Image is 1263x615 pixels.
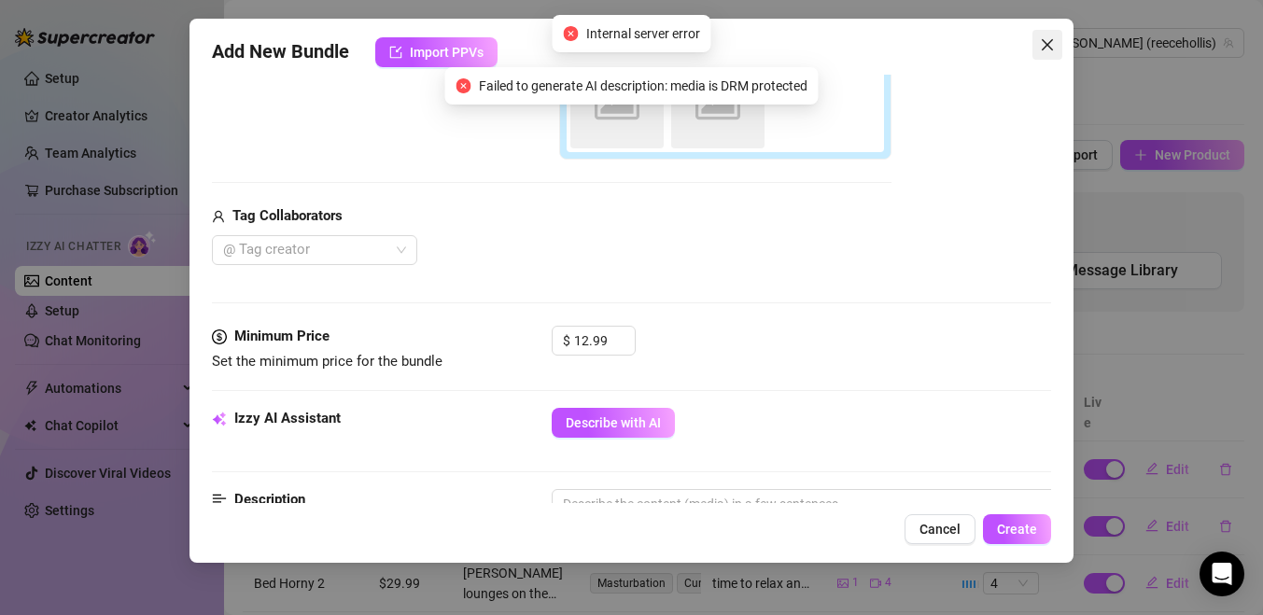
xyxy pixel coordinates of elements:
[234,491,305,508] strong: Description
[234,328,330,344] strong: Minimum Price
[389,46,402,59] span: import
[566,415,661,430] span: Describe with AI
[552,408,675,438] button: Describe with AI
[410,45,484,60] span: Import PPVs
[234,410,341,426] strong: Izzy AI Assistant
[232,207,343,224] strong: Tag Collaborators
[212,205,225,228] span: user
[905,514,975,544] button: Cancel
[564,26,579,41] span: close-circle
[1040,37,1055,52] span: close
[997,522,1037,537] span: Create
[212,37,349,67] span: Add New Bundle
[1032,30,1062,60] button: Close
[919,522,961,537] span: Cancel
[1032,37,1062,52] span: Close
[983,514,1051,544] button: Create
[479,76,807,96] span: Failed to generate AI description: media is DRM protected
[212,326,227,348] span: dollar
[212,489,227,511] span: align-left
[1200,552,1244,596] div: Open Intercom Messenger
[456,78,471,93] span: close-circle
[586,23,700,44] span: Internal server error
[375,37,498,67] button: Import PPVs
[212,353,442,370] span: Set the minimum price for the bundle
